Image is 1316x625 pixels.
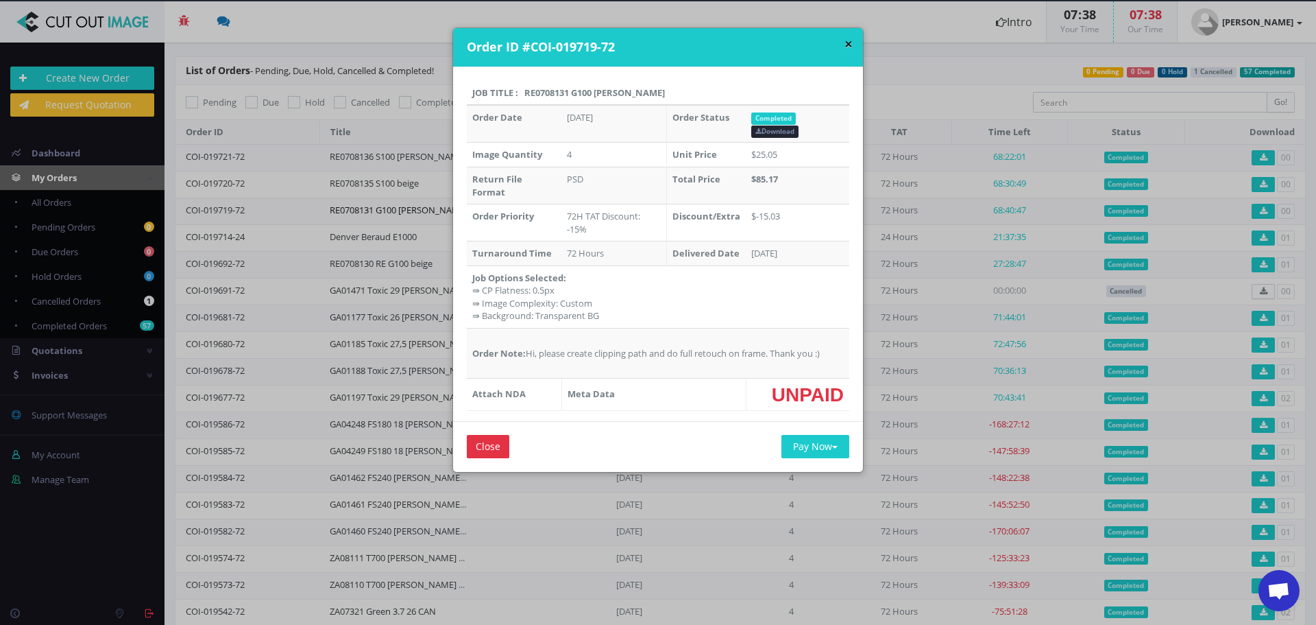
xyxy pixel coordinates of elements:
[751,173,778,185] strong: $85.17
[672,111,729,123] strong: Order Status
[561,204,666,241] td: 72H TAT Discount: -15%
[844,37,853,51] button: ×
[472,173,522,198] strong: Return File Format
[467,435,509,458] input: Close
[1258,570,1300,611] div: Chat öffnen
[672,210,740,222] strong: Discount/Extra
[746,241,849,266] td: [DATE]
[751,113,796,125] span: Completed
[472,388,526,400] strong: Attach NDA
[746,204,849,241] td: $-15.03
[467,38,853,56] h4: Order ID #COI-019719-72
[672,148,717,161] strong: Unit Price
[568,388,615,400] strong: Meta Data
[472,247,552,259] strong: Turnaround Time
[467,329,849,379] td: Hi, please create clipping path and do full retouch on frame. Thank you :)
[772,384,844,405] span: UNPAID
[746,143,849,167] td: $25.05
[472,347,526,359] strong: Order Note:
[472,272,566,284] strong: Job Options Selected:
[472,148,542,161] strong: Image Quantity
[672,173,720,185] strong: Total Price
[472,210,534,222] strong: Order Priority
[561,167,666,204] td: PSD
[567,148,572,161] span: 4
[472,111,522,123] strong: Order Date
[467,266,849,328] td: ⇛ CP Flatness: 0.5px ⇛ Image Complexity: Custom ⇛ Background: Transparent BG
[781,435,849,458] button: Pay Now
[751,126,799,138] a: Download
[561,241,666,266] td: 72 Hours
[467,81,849,106] th: Job Title : RE0708131 G100 [PERSON_NAME]
[561,105,666,143] td: [DATE]
[672,247,740,259] strong: Delivered Date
